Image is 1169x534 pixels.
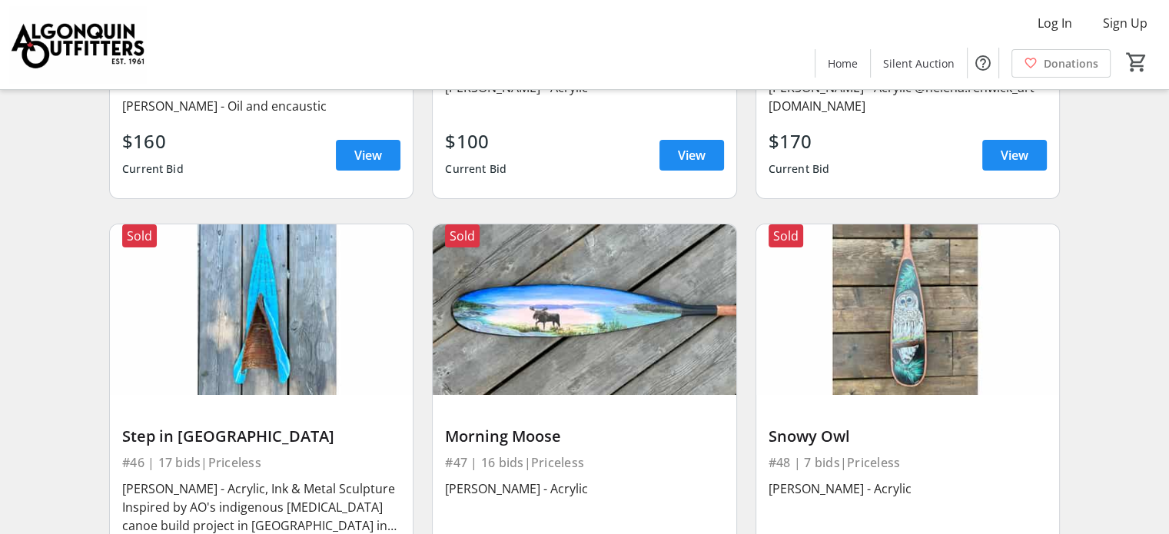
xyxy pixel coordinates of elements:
img: Step in Gently [110,224,413,395]
button: Cart [1123,48,1151,76]
div: #48 | 7 bids | Priceless [769,452,1047,473]
div: [PERSON_NAME] - Oil and encaustic [122,97,400,115]
div: #47 | 16 bids | Priceless [445,452,723,473]
div: Snowy Owl [769,427,1047,446]
div: [PERSON_NAME] - Acrylic @helena.renwick_art [DOMAIN_NAME] [769,78,1047,115]
a: View [982,140,1047,171]
div: Sold [769,224,803,247]
div: Current Bid [769,155,830,183]
a: Home [815,49,870,78]
div: #46 | 17 bids | Priceless [122,452,400,473]
button: Help [968,48,998,78]
span: Log In [1038,14,1072,32]
div: Step in [GEOGRAPHIC_DATA] [122,427,400,446]
button: Log In [1025,11,1084,35]
span: View [354,146,382,164]
div: $160 [122,128,184,155]
span: Silent Auction [883,55,955,71]
span: Home [828,55,858,71]
div: Morning Moose [445,427,723,446]
div: Current Bid [445,155,506,183]
img: Morning Moose [433,224,736,395]
div: [PERSON_NAME] - Acrylic [769,479,1047,498]
div: Current Bid [122,155,184,183]
span: Donations [1044,55,1098,71]
button: Sign Up [1091,11,1160,35]
a: View [336,140,400,171]
a: Donations [1011,49,1111,78]
div: Sold [122,224,157,247]
span: View [678,146,706,164]
div: [PERSON_NAME] - Acrylic [445,479,723,498]
div: $100 [445,128,506,155]
img: Snowy Owl [756,224,1059,395]
div: $170 [769,128,830,155]
span: Sign Up [1103,14,1147,32]
a: Silent Auction [871,49,967,78]
div: Sold [445,224,480,247]
span: View [1001,146,1028,164]
img: Algonquin Outfitters's Logo [9,6,146,83]
a: View [659,140,724,171]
